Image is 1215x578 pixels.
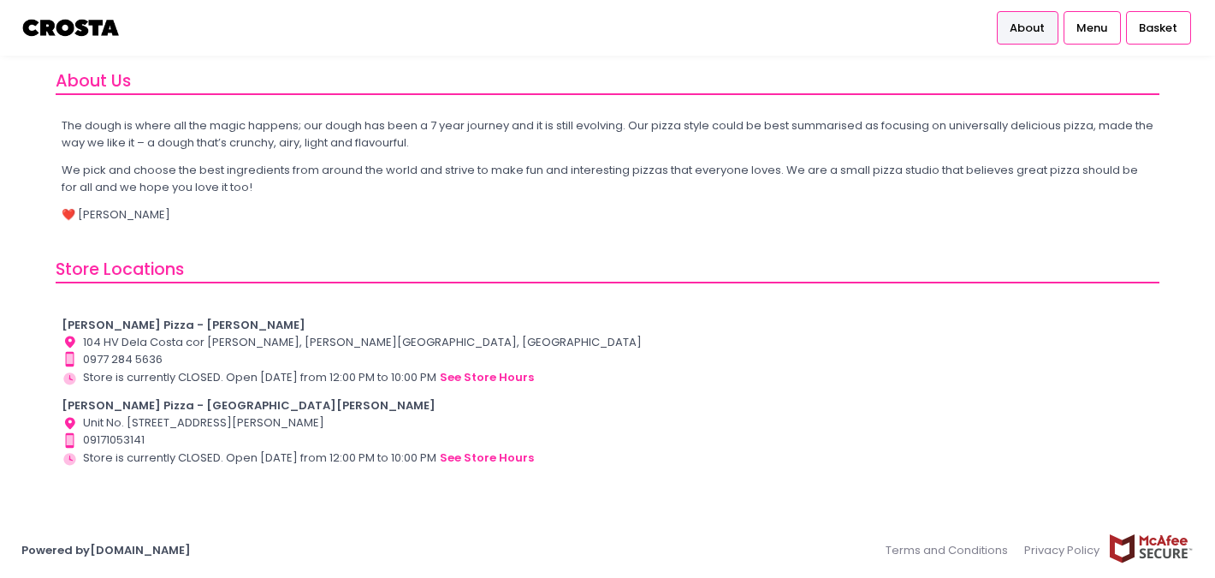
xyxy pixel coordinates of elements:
a: About [997,11,1058,44]
div: Store Locations [56,257,1159,283]
b: [PERSON_NAME] Pizza - [PERSON_NAME] [62,317,305,333]
div: Store is currently CLOSED. Open [DATE] from 12:00 PM to 10:00 PM [62,368,1154,387]
div: 104 HV Dela Costa cor [PERSON_NAME], [PERSON_NAME][GEOGRAPHIC_DATA], [GEOGRAPHIC_DATA] [62,334,1154,351]
div: 09171053141 [62,432,1154,449]
button: see store hours [439,368,535,387]
span: Menu [1076,20,1107,37]
button: see store hours [439,449,535,468]
a: Privacy Policy [1016,533,1109,567]
span: About [1010,20,1045,37]
p: The dough is where all the magic happens; our dough has been a 7 year journey and it is still evo... [62,117,1154,151]
div: About Us [56,69,1159,95]
b: [PERSON_NAME] Pizza - [GEOGRAPHIC_DATA][PERSON_NAME] [62,397,436,414]
p: We pick and choose the best ingredients from around the world and strive to make fun and interest... [62,162,1154,195]
a: Powered by[DOMAIN_NAME] [21,542,191,558]
a: Menu [1064,11,1121,44]
img: mcafee-secure [1108,533,1194,563]
img: logo [21,13,121,43]
div: 0977 284 5636 [62,351,1154,368]
div: Store is currently CLOSED. Open [DATE] from 12:00 PM to 10:00 PM [62,449,1154,468]
a: Terms and Conditions [886,533,1016,567]
span: Basket [1139,20,1177,37]
div: Unit No. [STREET_ADDRESS][PERSON_NAME] [62,414,1154,432]
p: ❤️ [PERSON_NAME] [62,206,1154,223]
p: Crosta Pizzeria [56,24,1159,57]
